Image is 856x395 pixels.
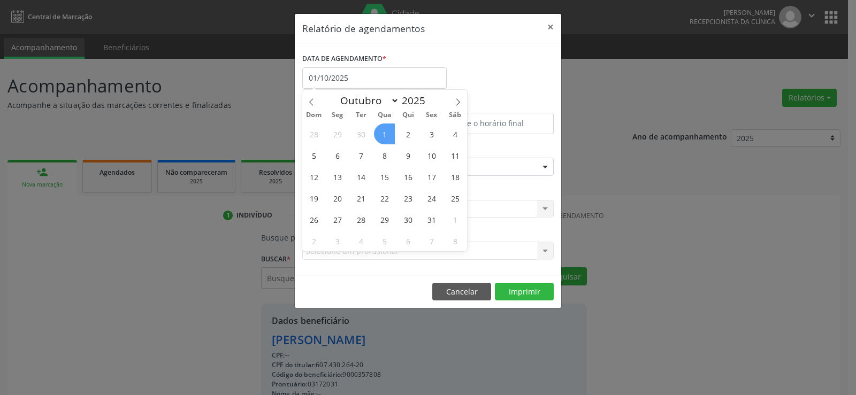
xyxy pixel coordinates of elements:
label: ATÉ [431,96,554,113]
span: Outubro 1, 2025 [374,123,395,144]
span: Sáb [444,112,467,119]
span: Outubro 8, 2025 [374,145,395,166]
span: Sex [420,112,444,119]
span: Outubro 31, 2025 [421,209,442,230]
span: Novembro 6, 2025 [398,230,418,251]
span: Qui [396,112,420,119]
h5: Relatório de agendamentos [302,21,425,35]
span: Novembro 3, 2025 [327,230,348,251]
span: Novembro 5, 2025 [374,230,395,251]
span: Novembro 8, 2025 [445,230,465,251]
span: Novembro 1, 2025 [445,209,465,230]
span: Outubro 6, 2025 [327,145,348,166]
span: Outubro 18, 2025 [445,166,465,187]
span: Outubro 13, 2025 [327,166,348,187]
span: Outubro 20, 2025 [327,188,348,208]
span: Outubro 21, 2025 [350,188,371,208]
span: Setembro 29, 2025 [327,123,348,144]
span: Outubro 12, 2025 [303,166,324,187]
span: Outubro 9, 2025 [398,145,418,166]
span: Outubro 29, 2025 [374,209,395,230]
span: Outubro 15, 2025 [374,166,395,187]
span: Outubro 24, 2025 [421,188,442,208]
span: Outubro 3, 2025 [421,123,442,144]
span: Setembro 28, 2025 [303,123,324,144]
select: Month [335,93,399,108]
span: Outubro 4, 2025 [445,123,465,144]
span: Dom [302,112,326,119]
span: Outubro 30, 2025 [398,209,418,230]
span: Qua [373,112,396,119]
button: Imprimir [495,283,554,301]
span: Outubro 14, 2025 [350,166,371,187]
span: Outubro 10, 2025 [421,145,442,166]
span: Outubro 7, 2025 [350,145,371,166]
span: Outubro 25, 2025 [445,188,465,208]
span: Outubro 19, 2025 [303,188,324,208]
span: Outubro 11, 2025 [445,145,465,166]
span: Outubro 17, 2025 [421,166,442,187]
span: Outubro 27, 2025 [327,209,348,230]
span: Outubro 23, 2025 [398,188,418,208]
button: Close [540,14,561,40]
span: Outubro 5, 2025 [303,145,324,166]
input: Selecione o horário final [431,113,554,134]
span: Novembro 4, 2025 [350,230,371,251]
input: Year [399,94,434,107]
span: Novembro 2, 2025 [303,230,324,251]
span: Outubro 22, 2025 [374,188,395,208]
span: Outubro 28, 2025 [350,209,371,230]
span: Novembro 7, 2025 [421,230,442,251]
button: Cancelar [432,283,491,301]
span: Setembro 30, 2025 [350,123,371,144]
span: Outubro 2, 2025 [398,123,418,144]
label: DATA DE AGENDAMENTO [302,51,386,67]
input: Selecione uma data ou intervalo [302,67,447,89]
span: Ter [349,112,373,119]
span: Outubro 26, 2025 [303,209,324,230]
span: Outubro 16, 2025 [398,166,418,187]
span: Seg [326,112,349,119]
